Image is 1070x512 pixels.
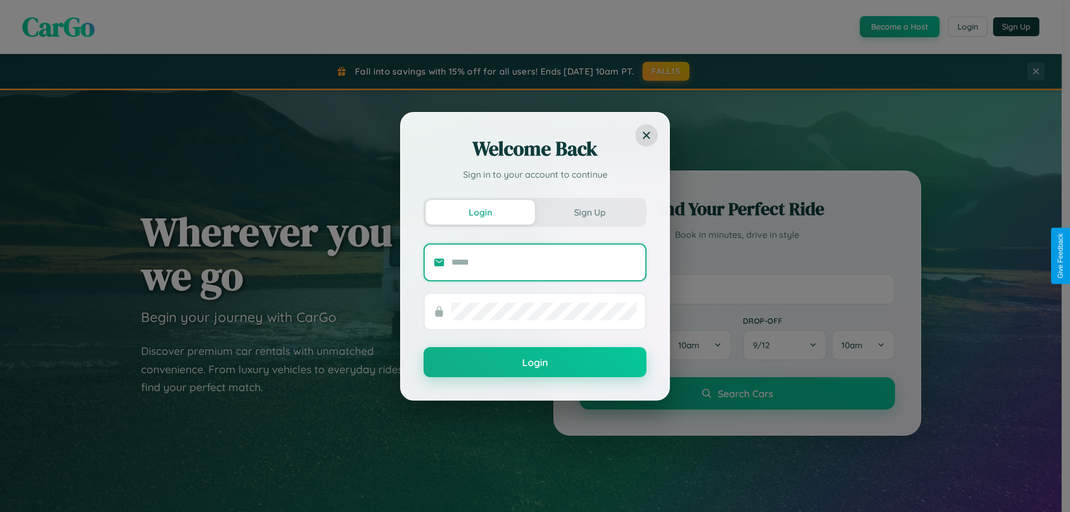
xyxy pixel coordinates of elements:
[424,347,646,377] button: Login
[535,200,644,225] button: Sign Up
[426,200,535,225] button: Login
[1057,233,1064,279] div: Give Feedback
[424,168,646,181] p: Sign in to your account to continue
[424,135,646,162] h2: Welcome Back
